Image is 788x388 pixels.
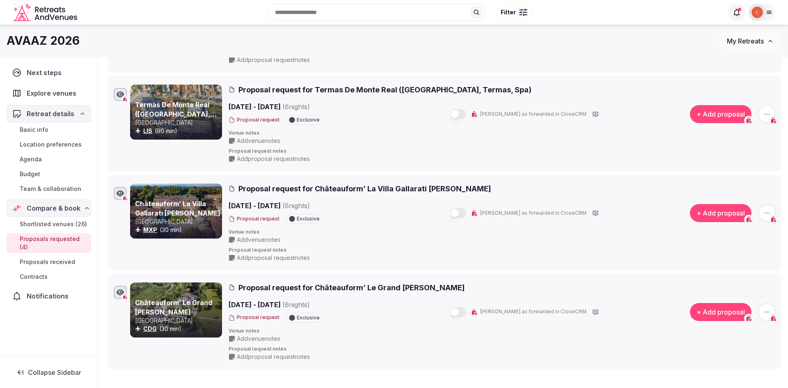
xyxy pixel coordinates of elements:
span: Add proposal request notes [237,353,310,361]
button: + Add proposal [690,204,751,222]
p: [GEOGRAPHIC_DATA] [135,317,220,325]
button: Proposal request [229,314,279,321]
a: Notifications [7,287,91,305]
span: Proposals requested (4) [20,235,88,251]
span: Add venue notes [237,236,280,244]
span: Venue notes [229,229,776,236]
span: Shortlisted venues (26) [20,220,87,228]
span: [DATE] - [DATE] [229,102,373,112]
span: [PERSON_NAME] as forwarded in CloseCRM [480,111,586,118]
button: Collapse Sidebar [7,363,91,381]
button: Filter [495,5,533,20]
p: [GEOGRAPHIC_DATA] [135,218,220,226]
span: Budget [20,170,40,178]
span: Add proposal request notes [237,254,310,262]
span: Filter [501,8,516,16]
span: [PERSON_NAME] as forwarded in CloseCRM [480,210,586,217]
a: Team & collaboration [7,183,91,195]
span: Proposal request notes [229,346,776,353]
span: Add venue notes [237,137,280,145]
span: [DATE] - [DATE] [229,300,373,310]
svg: Retreats and Venues company logo [13,3,79,22]
span: Explore venues [27,88,80,98]
div: (30 min) [135,226,220,234]
a: MXP [143,226,157,233]
span: Location preferences [20,140,82,149]
span: Exclusive [297,117,320,122]
span: [PERSON_NAME] as forwarded in CloseCRM [480,308,586,315]
span: Proposal request notes [229,148,776,155]
button: Proposal request [229,216,279,223]
span: Next steps [27,68,65,78]
button: Proposal request [229,117,279,124]
a: Châteauform’ La Villa Gallarati [PERSON_NAME] [135,200,220,217]
span: Proposal request for Châteauform’ La Villa Gallarati [PERSON_NAME] [238,184,491,194]
span: ( 6 night s ) [282,202,310,210]
button: My Retreats [719,31,781,51]
span: Venue notes [229,130,776,137]
span: Agenda [20,155,42,163]
span: Team & collaboration [20,185,81,193]
span: Exclusive [297,315,320,320]
div: (30 min) [135,325,220,333]
span: Add proposal request notes [237,56,310,64]
span: Collapse Sidebar [28,368,81,377]
a: Agenda [7,154,91,165]
a: Proposals received [7,256,91,268]
span: [DATE] - [DATE] [229,201,373,211]
span: Notifications [27,291,72,301]
a: Visit the homepage [13,3,79,22]
span: Contracts [20,273,48,281]
a: Proposals requested (4) [7,233,91,253]
button: + Add proposal [690,105,751,123]
span: Add venue notes [237,335,280,343]
span: Venue notes [229,328,776,335]
a: Termas De Monte Real ([GEOGRAPHIC_DATA], Termas, Spa) [135,101,217,127]
span: Retreat details [27,109,74,119]
h1: AVAAZ 2026 [7,33,80,49]
a: Next steps [7,64,91,81]
span: ( 6 night s ) [282,301,310,309]
span: Add proposal request notes [237,155,310,163]
img: Catalina [751,7,763,18]
a: Location preferences [7,139,91,150]
span: ( 6 night s ) [282,103,310,111]
span: Proposal request for Termas De Monte Real ([GEOGRAPHIC_DATA], Termas, Spa) [238,85,531,95]
a: Contracts [7,271,91,282]
a: Budget [7,168,91,180]
span: Proposal request notes [229,247,776,254]
div: (90 min) [135,127,220,135]
span: Proposals received [20,258,75,266]
a: Explore venues [7,85,91,102]
a: Shortlisted venues (26) [7,218,91,230]
span: Proposal request for Châteauform’ Le Grand [PERSON_NAME] [238,282,465,293]
a: Basic info [7,124,91,135]
a: CDG [143,325,157,332]
span: Compare & book [27,203,80,213]
span: Exclusive [297,216,320,221]
button: + Add proposal [690,303,751,321]
span: Basic info [20,126,48,134]
p: [GEOGRAPHIC_DATA] [135,119,220,127]
a: Châteauform’ Le Grand [PERSON_NAME] [135,298,212,316]
span: My Retreats [727,37,764,45]
a: LIS [143,127,152,134]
